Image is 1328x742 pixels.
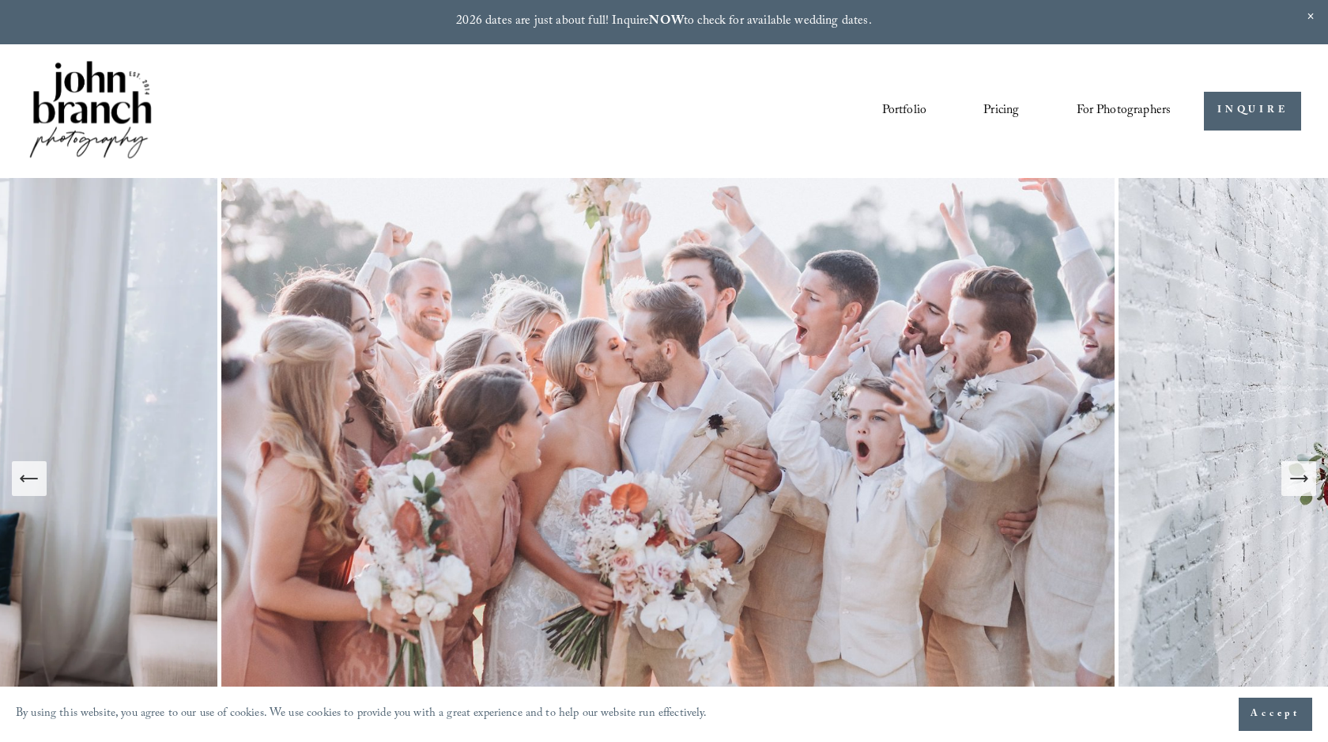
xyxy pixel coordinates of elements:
a: INQUIRE [1204,92,1301,131]
span: Accept [1251,706,1300,722]
button: Next Slide [1281,461,1316,496]
span: For Photographers [1077,99,1171,123]
a: Pricing [983,97,1019,124]
button: Accept [1239,698,1312,731]
p: By using this website, you agree to our use of cookies. We use cookies to provide you with a grea... [16,703,707,726]
a: Portfolio [882,97,926,124]
a: folder dropdown [1077,97,1171,124]
button: Previous Slide [12,461,47,496]
img: John Branch IV Photography [27,58,155,165]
